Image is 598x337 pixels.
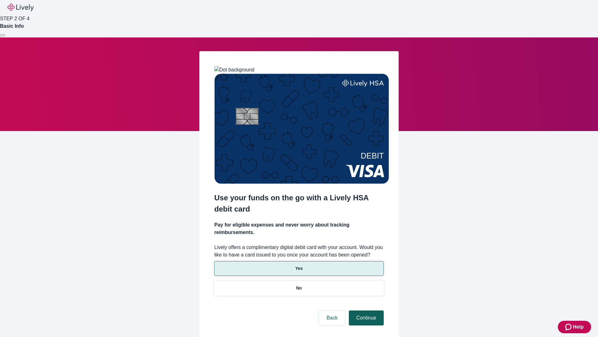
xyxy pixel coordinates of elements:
[214,221,384,236] h4: Pay for eligible expenses and never worry about tracking reimbursements.
[319,310,345,325] button: Back
[214,74,389,184] img: Debit card
[573,323,584,331] span: Help
[214,66,254,74] img: Dot background
[214,244,384,259] label: Lively offers a complimentary digital debit card with your account. Would you like to have a card...
[214,281,384,295] button: No
[565,323,573,331] svg: Zendesk support icon
[7,4,34,11] img: Lively
[296,285,302,291] p: No
[214,192,384,215] h2: Use your funds on the go with a Lively HSA debit card
[295,265,303,272] p: Yes
[349,310,384,325] button: Continue
[214,261,384,276] button: Yes
[558,321,591,333] button: Zendesk support iconHelp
